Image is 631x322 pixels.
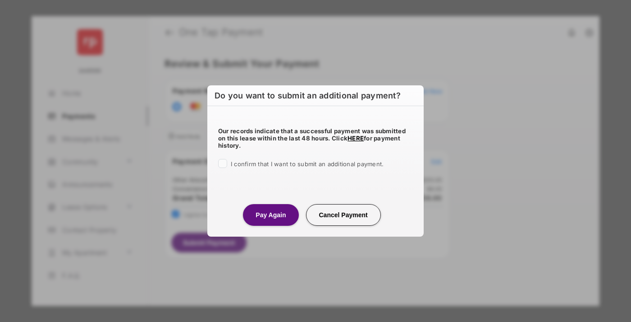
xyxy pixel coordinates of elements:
h6: Do you want to submit an additional payment? [207,85,424,106]
a: HERE [348,135,364,142]
button: Cancel Payment [306,204,381,226]
button: Pay Again [243,204,298,226]
span: I confirm that I want to submit an additional payment. [231,160,384,168]
h5: Our records indicate that a successful payment was submitted on this lease within the last 48 hou... [218,127,413,149]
